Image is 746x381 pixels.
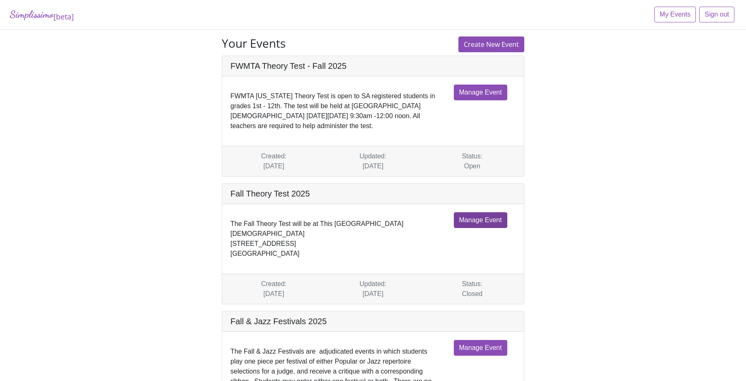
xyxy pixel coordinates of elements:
a: Manage Event [454,340,507,356]
div: Updated: [DATE] [323,151,422,171]
a: Simplissimo[beta] [10,7,74,23]
a: Create New Event [458,36,524,52]
a: My Events [654,7,696,22]
h3: Your Events [222,36,367,51]
div: Status: Closed [423,279,522,299]
div: Updated: [DATE] [323,279,422,299]
sub: [beta] [53,12,74,22]
div: Created: [DATE] [224,151,323,171]
a: Sign out [699,7,734,22]
a: Manage Event [454,212,507,228]
div: Created: [DATE] [224,279,323,299]
a: Manage Event [454,85,507,100]
div: The Fall Theory Test will be at This [GEOGRAPHIC_DATA][DEMOGRAPHIC_DATA] [STREET_ADDRESS] [GEOGRA... [230,219,441,259]
h5: Fall & Jazz Festivals 2025 [222,311,524,332]
h5: FWMTA Theory Test - Fall 2025 [222,56,524,76]
h5: Fall Theory Test 2025 [222,184,524,204]
div: FWMTA [US_STATE] Theory Test is open to SA registered students in grades 1st - 12th. The test wil... [230,91,441,131]
div: Status: Open [423,151,522,171]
